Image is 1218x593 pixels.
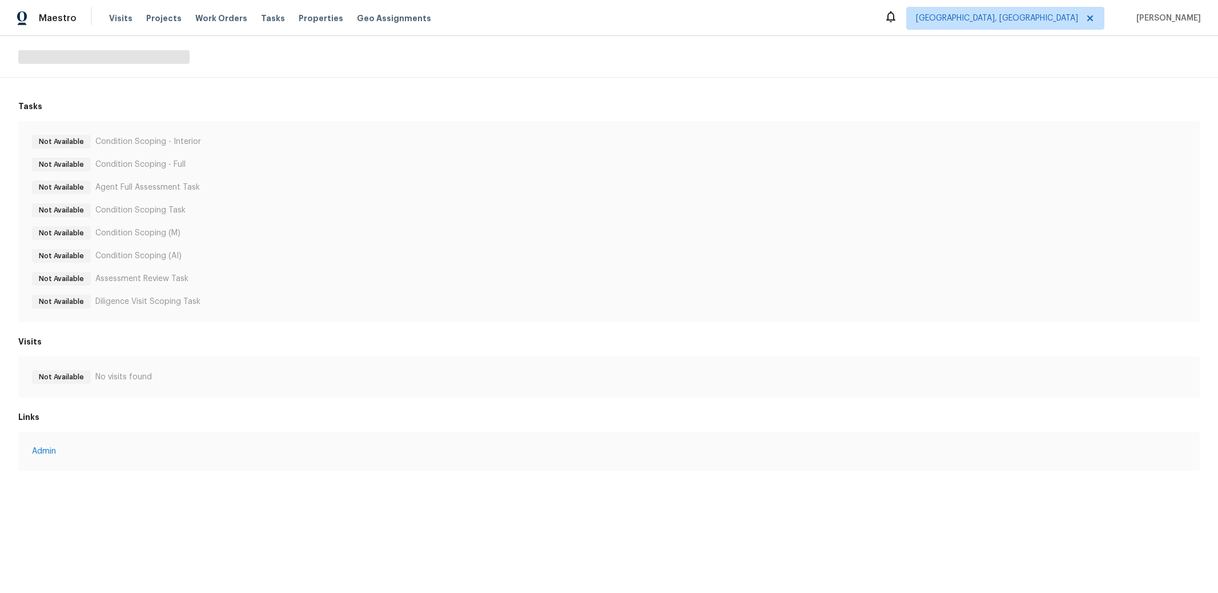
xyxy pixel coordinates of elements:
[195,13,247,24] span: Work Orders
[95,371,152,383] p: No visits found
[18,336,1200,347] h6: Visits
[95,250,182,262] p: Condition Scoping (AI)
[95,273,188,285] p: Assessment Review Task
[34,250,89,262] span: Not Available
[95,296,200,307] p: Diligence Visit Scoping Task
[95,136,201,147] p: Condition Scoping - Interior
[357,13,431,24] span: Geo Assignments
[299,13,343,24] span: Properties
[34,182,89,193] span: Not Available
[95,227,180,239] p: Condition Scoping (M)
[916,13,1078,24] span: [GEOGRAPHIC_DATA], [GEOGRAPHIC_DATA]
[39,13,77,24] span: Maestro
[95,205,186,216] p: Condition Scoping Task
[34,227,89,239] span: Not Available
[34,159,89,170] span: Not Available
[34,296,89,307] span: Not Available
[109,13,132,24] span: Visits
[95,159,186,170] p: Condition Scoping - Full
[95,182,200,193] p: Agent Full Assessment Task
[1132,13,1201,24] span: [PERSON_NAME]
[32,446,1186,457] a: Admin
[34,371,89,383] span: Not Available
[34,136,89,147] span: Not Available
[261,14,285,22] span: Tasks
[146,13,182,24] span: Projects
[34,205,89,216] span: Not Available
[18,411,1200,423] h6: Links
[34,273,89,285] span: Not Available
[18,101,1200,112] h6: Tasks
